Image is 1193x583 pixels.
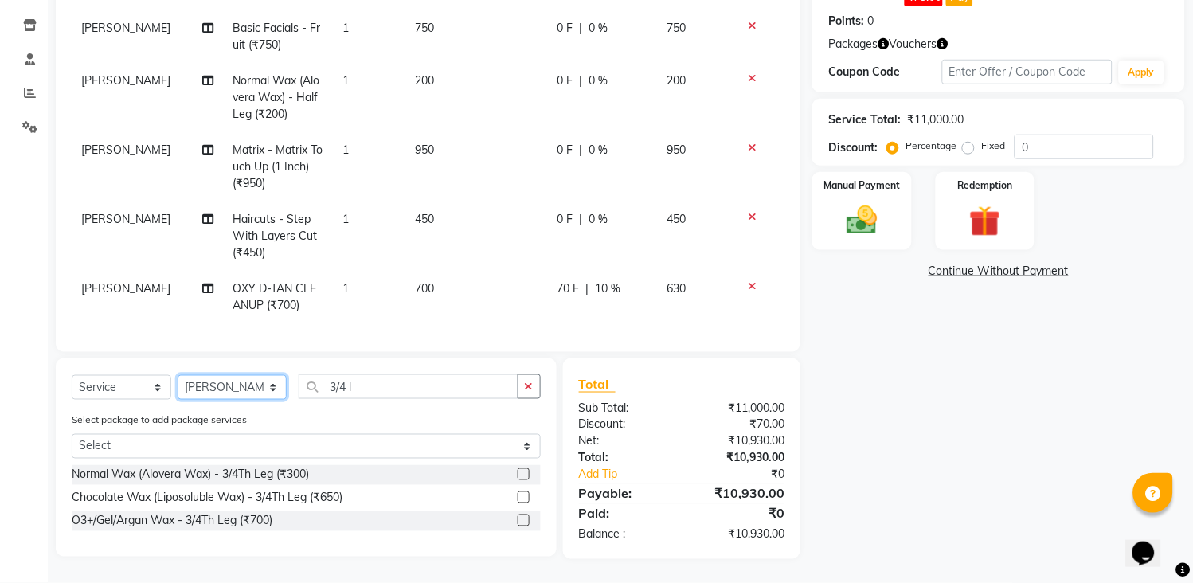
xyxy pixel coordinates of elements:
[579,72,582,89] span: |
[567,400,682,417] div: Sub Total:
[682,484,796,503] div: ₹10,930.00
[824,178,901,193] label: Manual Payment
[72,467,309,483] div: Normal Wax (Alovera Wax) - 3/4Th Leg (₹300)
[567,417,682,433] div: Discount:
[342,212,349,226] span: 1
[579,211,582,228] span: |
[81,73,170,88] span: [PERSON_NAME]
[81,212,170,226] span: [PERSON_NAME]
[889,36,937,53] span: Vouchers
[682,433,796,450] div: ₹10,930.00
[1126,519,1177,567] iframe: chat widget
[567,504,682,523] div: Paid:
[557,20,573,37] span: 0 F
[667,281,686,295] span: 630
[589,211,608,228] span: 0 %
[579,376,616,393] span: Total
[828,13,864,29] div: Points:
[867,13,874,29] div: 0
[416,73,435,88] span: 200
[828,139,878,156] div: Discount:
[1119,61,1164,84] button: Apply
[589,142,608,158] span: 0 %
[567,484,682,503] div: Payable:
[557,211,573,228] span: 0 F
[342,143,349,157] span: 1
[557,280,579,297] span: 70 F
[595,280,620,297] span: 10 %
[342,21,349,35] span: 1
[682,526,796,543] div: ₹10,930.00
[72,513,272,530] div: O3+/Gel/Argan Wax - 3/4Th Leg (₹700)
[416,21,435,35] span: 750
[957,178,1012,193] label: Redemption
[667,212,686,226] span: 450
[567,450,682,467] div: Total:
[585,280,589,297] span: |
[81,281,170,295] span: [PERSON_NAME]
[72,490,342,507] div: Chocolate Wax (Liposoluble Wax) - 3/4Th Leg (₹650)
[667,21,686,35] span: 750
[907,112,964,128] div: ₹11,000.00
[682,400,796,417] div: ₹11,000.00
[942,60,1113,84] input: Enter Offer / Coupon Code
[828,64,942,80] div: Coupon Code
[667,73,686,88] span: 200
[416,212,435,226] span: 450
[233,143,323,190] span: Matrix - Matrix Touch Up (1 Inch) (₹950)
[579,142,582,158] span: |
[342,73,349,88] span: 1
[416,143,435,157] span: 950
[579,20,582,37] span: |
[816,263,1182,280] a: Continue Without Payment
[589,72,608,89] span: 0 %
[589,20,608,37] span: 0 %
[981,139,1005,153] label: Fixed
[233,281,316,312] span: OXY D-TAN CLEANUP (₹700)
[906,139,956,153] label: Percentage
[960,202,1010,241] img: _gift.svg
[667,143,686,157] span: 950
[299,374,518,399] input: Search or Scan
[342,281,349,295] span: 1
[81,143,170,157] span: [PERSON_NAME]
[81,21,170,35] span: [PERSON_NAME]
[557,142,573,158] span: 0 F
[557,72,573,89] span: 0 F
[233,212,317,260] span: Haircuts - Step With Layers Cut (₹450)
[828,112,901,128] div: Service Total:
[701,467,796,483] div: ₹0
[682,504,796,523] div: ₹0
[828,36,878,53] span: Packages
[567,433,682,450] div: Net:
[233,21,320,52] span: Basic Facials - Fruit (₹750)
[567,467,701,483] a: Add Tip
[72,413,247,428] label: Select package to add package services
[837,202,887,238] img: _cash.svg
[416,281,435,295] span: 700
[682,450,796,467] div: ₹10,930.00
[682,417,796,433] div: ₹70.00
[233,73,319,121] span: Normal Wax (Alovera Wax) - Half Leg (₹200)
[567,526,682,543] div: Balance :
